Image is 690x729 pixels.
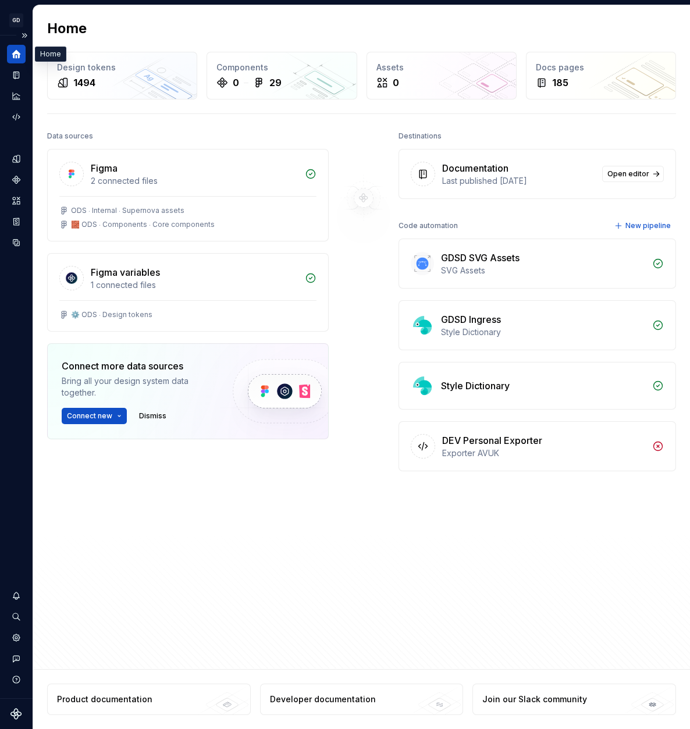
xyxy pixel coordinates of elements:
[376,62,507,73] div: Assets
[7,66,26,84] a: Documentation
[62,359,213,373] div: Connect more data sources
[73,76,95,90] div: 1494
[10,708,22,720] svg: Supernova Logo
[441,379,510,393] div: Style Dictionary
[134,408,172,424] button: Dismiss
[367,52,517,99] a: Assets0
[441,312,501,326] div: GDSD Ingress
[57,694,152,705] div: Product documentation
[47,128,93,144] div: Data sources
[441,265,645,276] div: SVG Assets
[7,212,26,231] a: Storybook stories
[441,326,645,338] div: Style Dictionary
[71,220,215,229] div: 🧱 ODS ⸱ Components ⸱ Core components
[7,150,26,168] a: Design tokens
[7,233,26,252] a: Data sources
[607,169,649,179] span: Open editor
[7,586,26,605] button: Notifications
[269,76,282,90] div: 29
[91,161,118,175] div: Figma
[233,76,239,90] div: 0
[7,108,26,126] a: Code automation
[47,253,329,332] a: Figma variables1 connected files⚙️ ODS ⸱ Design tokens
[207,52,357,99] a: Components029
[393,76,399,90] div: 0
[35,47,66,62] div: Home
[270,694,376,705] div: Developer documentation
[441,251,520,265] div: GDSD SVG Assets
[62,408,127,424] button: Connect new
[7,191,26,210] a: Assets
[442,161,508,175] div: Documentation
[71,310,152,319] div: ⚙️ ODS ⸱ Design tokens
[216,62,347,73] div: Components
[16,27,33,44] button: Expand sidebar
[472,684,676,715] a: Join our Slack community
[91,265,160,279] div: Figma variables
[47,149,329,241] a: Figma2 connected filesODS ⸱ Internal ⸱ Supernova assets🧱 ODS ⸱ Components ⸱ Core components
[57,62,187,73] div: Design tokens
[7,87,26,105] a: Analytics
[7,628,26,647] a: Settings
[442,433,542,447] div: DEV Personal Exporter
[47,19,87,38] h2: Home
[47,684,251,715] a: Product documentation
[7,170,26,189] a: Components
[9,13,23,27] div: GD
[552,76,568,90] div: 185
[442,175,595,187] div: Last published [DATE]
[71,206,184,215] div: ODS ⸱ Internal ⸱ Supernova assets
[7,649,26,668] button: Contact support
[482,694,587,705] div: Join our Slack community
[625,221,671,230] span: New pipeline
[399,218,458,234] div: Code automation
[536,62,666,73] div: Docs pages
[7,607,26,626] button: Search ⌘K
[602,166,664,182] a: Open editor
[139,411,166,421] span: Dismiss
[47,52,197,99] a: Design tokens1494
[67,411,112,421] span: Connect new
[260,684,464,715] a: Developer documentation
[611,218,676,234] button: New pipeline
[7,45,26,63] a: Home
[62,375,213,399] div: Bring all your design system data together.
[442,447,645,459] div: Exporter AVUK
[399,128,442,144] div: Destinations
[526,52,676,99] a: Docs pages185
[91,279,298,291] div: 1 connected files
[91,175,298,187] div: 2 connected files
[2,8,30,33] button: GD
